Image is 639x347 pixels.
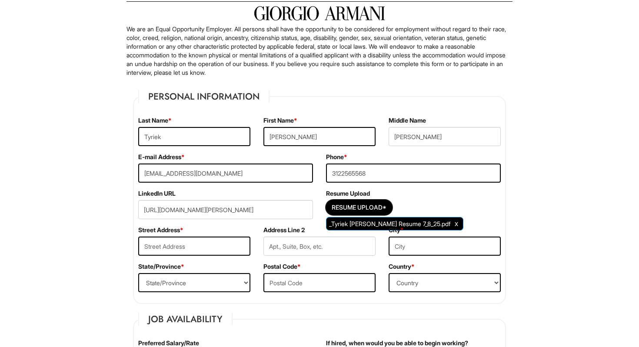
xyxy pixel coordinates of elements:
input: Postal Code [263,273,376,292]
input: First Name [263,127,376,146]
input: E-mail Address [138,163,313,183]
input: Street Address [138,237,250,256]
label: LinkedIn URL [138,189,176,198]
span: _Tyriek [PERSON_NAME] Resume 7_8_25.pdf [329,220,450,227]
label: Address Line 2 [263,226,305,234]
label: State/Province [138,262,184,271]
label: Phone [326,153,347,161]
input: LinkedIn URL [138,200,313,219]
input: Last Name [138,127,250,146]
input: Apt., Suite, Box, etc. [263,237,376,256]
button: Resume Upload*Resume Upload* [326,200,392,215]
select: Country [389,273,501,292]
a: Clear Uploaded File [453,218,460,230]
legend: Job Availability [138,313,233,326]
input: Middle Name [389,127,501,146]
label: Middle Name [389,116,426,125]
label: E-mail Address [138,153,185,161]
label: Last Name [138,116,172,125]
label: First Name [263,116,297,125]
label: Country [389,262,415,271]
legend: Personal Information [138,90,270,103]
label: Postal Code [263,262,301,271]
label: Street Address [138,226,183,234]
img: Giorgio Armani [254,6,385,20]
input: Phone [326,163,501,183]
input: City [389,237,501,256]
label: Resume Upload [326,189,370,198]
select: State/Province [138,273,250,292]
p: We are an Equal Opportunity Employer. All persons shall have the opportunity to be considered for... [126,25,513,77]
label: City [389,226,404,234]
